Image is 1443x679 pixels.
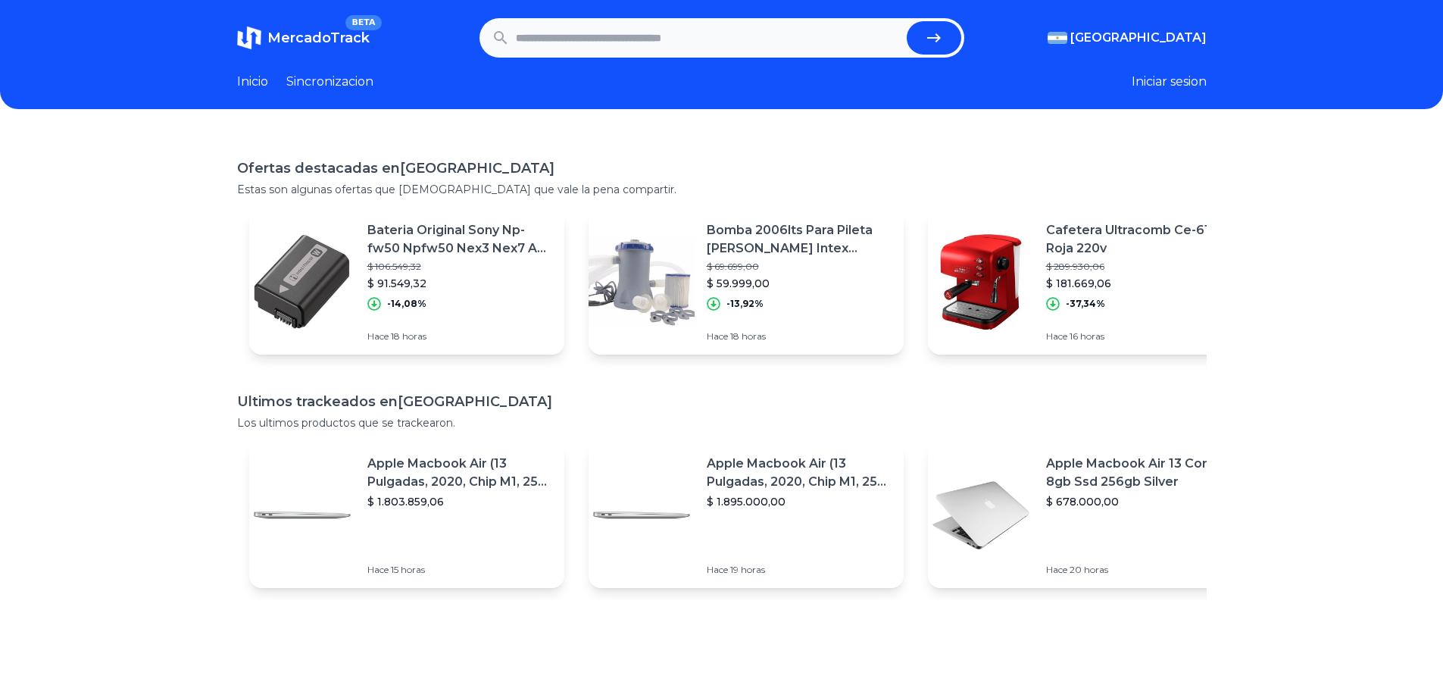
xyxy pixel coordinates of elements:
[928,209,1243,355] a: Featured imageCafetera Ultracomb Ce-6108 Roja 220v$ 289.930,06$ 181.669,06-37,34%Hace 16 horas
[589,443,904,588] a: Featured imageApple Macbook Air (13 Pulgadas, 2020, Chip M1, 256 Gb De Ssd, 8 Gb De Ram) - Plata$...
[367,455,552,491] p: Apple Macbook Air (13 Pulgadas, 2020, Chip M1, 256 Gb De Ssd, 8 Gb De Ram) - Plata
[1046,330,1231,343] p: Hace 16 horas
[237,26,370,50] a: MercadoTrackBETA
[237,391,1207,412] h1: Ultimos trackeados en [GEOGRAPHIC_DATA]
[928,229,1034,335] img: Featured image
[286,73,373,91] a: Sincronizacion
[1046,455,1231,491] p: Apple Macbook Air 13 Core I5 8gb Ssd 256gb Silver
[928,443,1243,588] a: Featured imageApple Macbook Air 13 Core I5 8gb Ssd 256gb Silver$ 678.000,00Hace 20 horas
[367,330,552,343] p: Hace 18 horas
[237,415,1207,430] p: Los ultimos productos que se trackearon.
[237,158,1207,179] h1: Ofertas destacadas en [GEOGRAPHIC_DATA]
[707,564,892,576] p: Hace 19 horas
[1046,276,1231,291] p: $ 181.669,06
[237,182,1207,197] p: Estas son algunas ofertas que [DEMOGRAPHIC_DATA] que vale la pena compartir.
[345,15,381,30] span: BETA
[707,276,892,291] p: $ 59.999,00
[367,221,552,258] p: Bateria Original Sony Np-fw50 Npfw50 Nex3 Nex7 A37 A55 A5000
[589,229,695,335] img: Featured image
[1048,32,1067,44] img: Argentina
[367,276,552,291] p: $ 91.549,32
[1046,261,1231,273] p: $ 289.930,06
[237,73,268,91] a: Inicio
[1046,221,1231,258] p: Cafetera Ultracomb Ce-6108 Roja 220v
[1070,29,1207,47] span: [GEOGRAPHIC_DATA]
[589,462,695,568] img: Featured image
[367,261,552,273] p: $ 106.549,32
[267,30,370,46] span: MercadoTrack
[249,209,564,355] a: Featured imageBateria Original Sony Np-fw50 Npfw50 Nex3 Nex7 A37 A55 A5000$ 106.549,32$ 91.549,32...
[726,298,764,310] p: -13,92%
[249,229,355,335] img: Featured image
[928,462,1034,568] img: Featured image
[249,443,564,588] a: Featured imageApple Macbook Air (13 Pulgadas, 2020, Chip M1, 256 Gb De Ssd, 8 Gb De Ram) - Plata$...
[707,455,892,491] p: Apple Macbook Air (13 Pulgadas, 2020, Chip M1, 256 Gb De Ssd, 8 Gb De Ram) - Plata
[367,564,552,576] p: Hace 15 horas
[237,26,261,50] img: MercadoTrack
[1046,494,1231,509] p: $ 678.000,00
[1066,298,1105,310] p: -37,34%
[1132,73,1207,91] button: Iniciar sesion
[589,209,904,355] a: Featured imageBomba 2006lts Para Pileta [PERSON_NAME] Intex Bestway O Pelopinch$ 69.699,00$ 59.99...
[387,298,426,310] p: -14,08%
[707,494,892,509] p: $ 1.895.000,00
[707,330,892,343] p: Hace 18 horas
[1048,29,1207,47] button: [GEOGRAPHIC_DATA]
[707,221,892,258] p: Bomba 2006lts Para Pileta [PERSON_NAME] Intex Bestway O Pelopinch
[249,462,355,568] img: Featured image
[1046,564,1231,576] p: Hace 20 horas
[707,261,892,273] p: $ 69.699,00
[367,494,552,509] p: $ 1.803.859,06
